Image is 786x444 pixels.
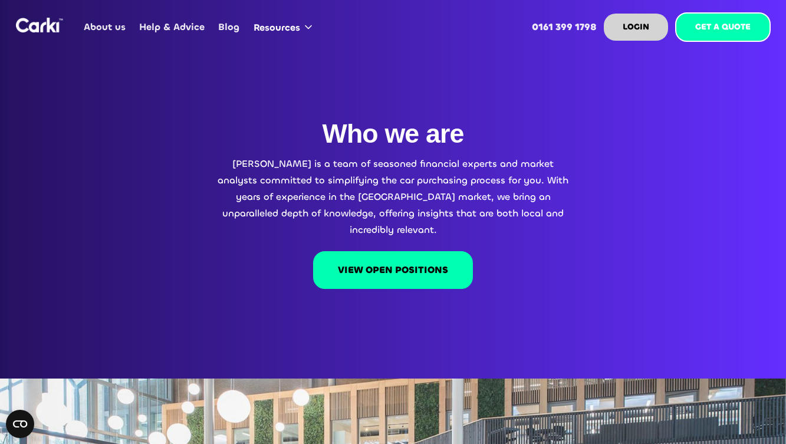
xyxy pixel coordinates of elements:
[532,21,597,33] strong: 0161 399 1798
[313,251,473,289] a: VIEW OPEN POSITIONS
[525,4,603,50] a: 0161 399 1798
[212,4,246,50] a: Blog
[675,12,771,42] a: GET A QUOTE
[216,156,570,238] p: [PERSON_NAME] is a team of seasoned financial experts and market analysts committed to simplifyin...
[133,4,212,50] a: Help & Advice
[695,21,751,32] strong: GET A QUOTE
[254,21,300,34] div: Resources
[246,5,324,50] div: Resources
[623,21,649,32] strong: LOGIN
[323,118,464,150] h1: Who we are
[77,4,133,50] a: About us
[604,14,668,41] a: LOGIN
[6,410,34,438] button: Open CMP widget
[16,18,63,32] img: Logo
[16,18,63,32] a: home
